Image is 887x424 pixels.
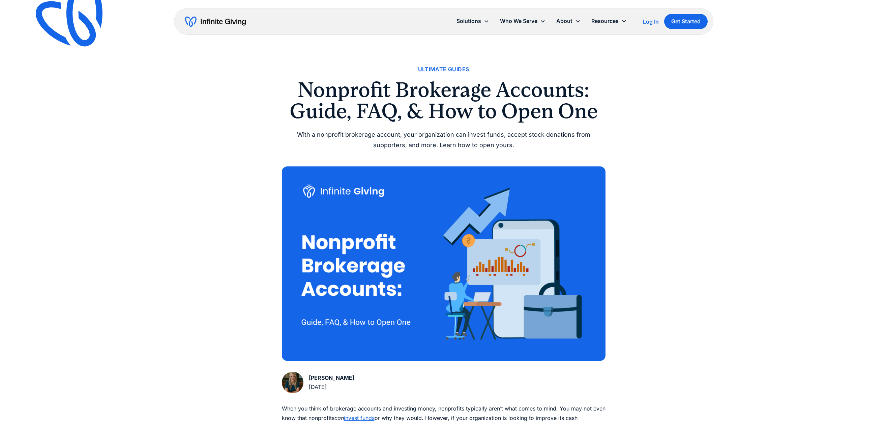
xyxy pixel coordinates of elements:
[643,18,659,26] a: Log In
[591,17,619,26] div: Resources
[500,17,537,26] div: Who We Serve
[185,16,246,27] a: home
[334,415,344,421] em: can
[551,14,586,28] div: About
[495,14,551,28] div: Who We Serve
[282,372,354,393] a: [PERSON_NAME][DATE]
[282,130,605,150] div: With a nonprofit brokerage account, your organization can invest funds, accept stock donations fr...
[344,415,375,421] a: invest funds
[282,79,605,122] h1: Nonprofit Brokerage Accounts: Guide, FAQ, & How to Open One
[664,14,708,29] a: Get Started
[556,17,572,26] div: About
[643,19,659,24] div: Log In
[418,65,469,74] a: Ultimate Guides
[451,14,495,28] div: Solutions
[456,17,481,26] div: Solutions
[309,373,354,382] div: [PERSON_NAME]
[586,14,632,28] div: Resources
[309,382,354,392] div: [DATE]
